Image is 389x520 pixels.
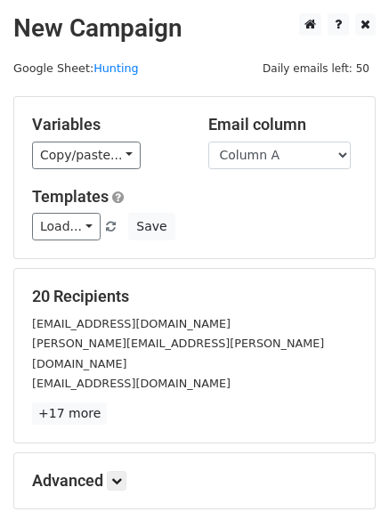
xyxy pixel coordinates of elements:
[93,61,138,75] a: Hunting
[256,59,376,78] span: Daily emails left: 50
[256,61,376,75] a: Daily emails left: 50
[32,187,109,206] a: Templates
[32,471,357,491] h5: Advanced
[32,402,107,425] a: +17 more
[300,435,389,520] iframe: Chat Widget
[32,317,231,330] small: [EMAIL_ADDRESS][DOMAIN_NAME]
[32,213,101,240] a: Load...
[32,337,324,370] small: [PERSON_NAME][EMAIL_ADDRESS][PERSON_NAME][DOMAIN_NAME]
[13,13,376,44] h2: New Campaign
[13,61,139,75] small: Google Sheet:
[32,142,141,169] a: Copy/paste...
[32,287,357,306] h5: 20 Recipients
[32,377,231,390] small: [EMAIL_ADDRESS][DOMAIN_NAME]
[128,213,174,240] button: Save
[32,115,182,134] h5: Variables
[208,115,358,134] h5: Email column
